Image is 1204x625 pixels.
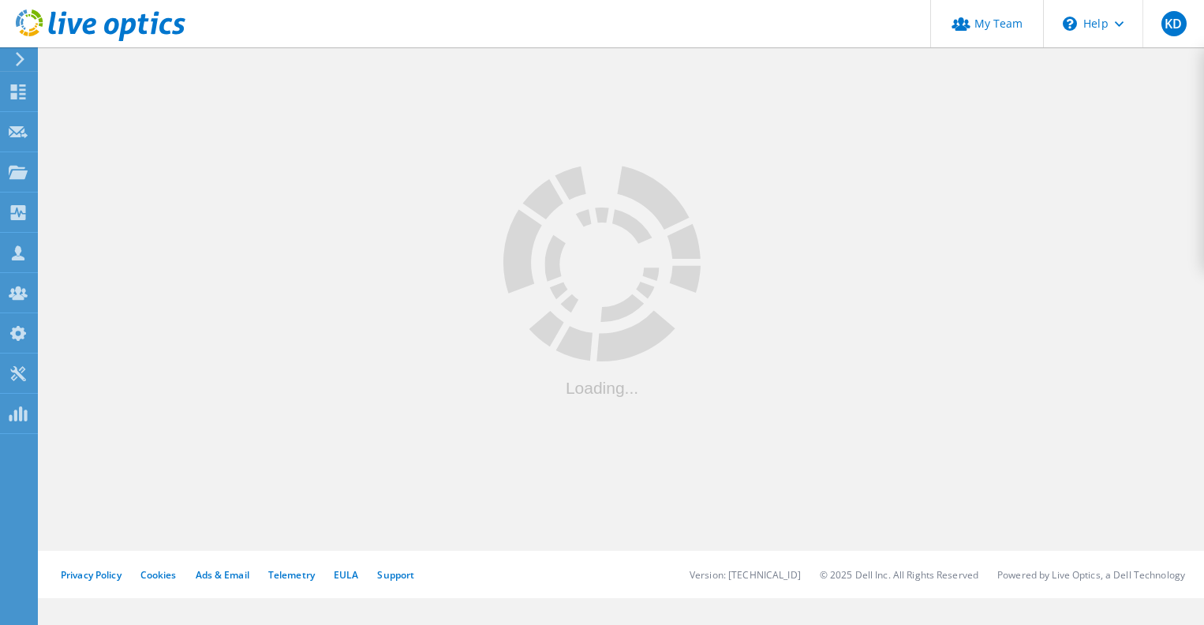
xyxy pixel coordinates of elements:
[16,33,185,44] a: Live Optics Dashboard
[268,568,315,582] a: Telemetry
[334,568,358,582] a: EULA
[140,568,177,582] a: Cookies
[997,568,1185,582] li: Powered by Live Optics, a Dell Technology
[503,380,701,396] div: Loading...
[820,568,978,582] li: © 2025 Dell Inc. All Rights Reserved
[690,568,801,582] li: Version: [TECHNICAL_ID]
[61,568,122,582] a: Privacy Policy
[1165,17,1182,30] span: KD
[377,568,414,582] a: Support
[196,568,249,582] a: Ads & Email
[1063,17,1077,31] svg: \n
